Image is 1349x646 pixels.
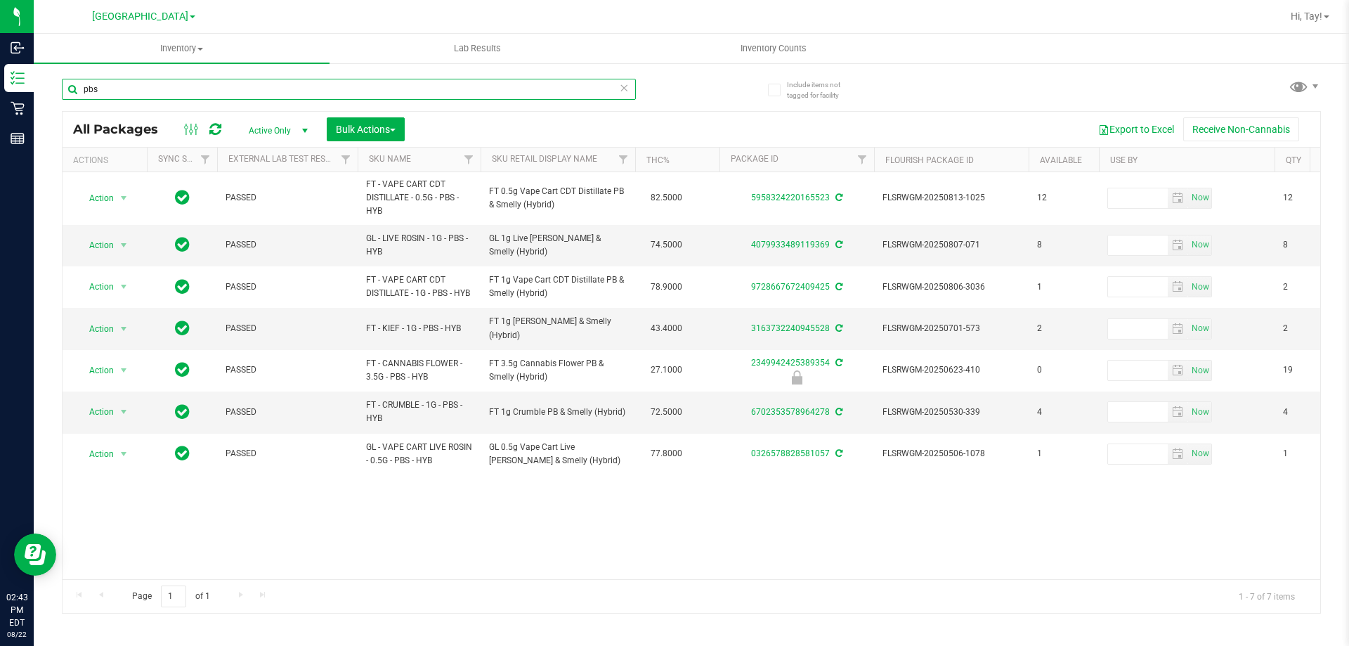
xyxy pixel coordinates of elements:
[175,402,190,422] span: In Sync
[73,155,141,165] div: Actions
[77,444,115,464] span: Action
[1089,117,1183,141] button: Export to Excel
[1188,444,1211,464] span: select
[833,323,842,333] span: Sync from Compliance System
[1037,406,1090,419] span: 4
[1168,361,1188,380] span: select
[1168,319,1188,339] span: select
[34,42,330,55] span: Inventory
[175,235,190,254] span: In Sync
[1188,235,1211,255] span: select
[6,629,27,640] p: 08/22
[11,71,25,85] inline-svg: Inventory
[1188,188,1212,208] span: Set Current date
[366,357,472,384] span: FT - CANNABIS FLOWER - 3.5G - PBS - HYB
[1227,586,1306,607] span: 1 - 7 of 7 items
[34,34,330,63] a: Inventory
[722,42,826,55] span: Inventory Counts
[751,282,830,292] a: 9728667672409425
[1183,117,1299,141] button: Receive Non-Cannabis
[489,232,627,259] span: GL 1g Live [PERSON_NAME] & Smelly (Hybrid)
[226,238,349,252] span: PASSED
[435,42,520,55] span: Lab Results
[833,448,842,458] span: Sync from Compliance System
[619,79,629,97] span: Clear
[457,148,481,172] a: Filter
[175,444,190,463] span: In Sync
[1188,277,1212,297] span: Set Current date
[1188,318,1212,339] span: Set Current date
[717,370,876,385] div: Launch Hold
[115,402,133,422] span: select
[644,277,689,297] span: 78.9000
[833,240,842,250] span: Sync from Compliance System
[644,318,689,339] span: 43.4000
[833,193,842,202] span: Sync from Compliance System
[115,188,133,208] span: select
[751,358,830,368] a: 2349942425389354
[646,155,670,165] a: THC%
[644,235,689,255] span: 74.5000
[115,277,133,297] span: select
[175,277,190,297] span: In Sync
[226,322,349,335] span: PASSED
[882,280,1020,294] span: FLSRWGM-20250806-3036
[226,280,349,294] span: PASSED
[228,154,339,164] a: External Lab Test Result
[226,191,349,205] span: PASSED
[1168,235,1188,255] span: select
[751,240,830,250] a: 4079933489119369
[77,361,115,380] span: Action
[833,407,842,417] span: Sync from Compliance System
[489,406,627,419] span: FT 1g Crumble PB & Smelly (Hybrid)
[1110,155,1138,165] a: Use By
[194,148,217,172] a: Filter
[1168,444,1188,464] span: select
[330,34,625,63] a: Lab Results
[882,406,1020,419] span: FLSRWGM-20250530-339
[1188,319,1211,339] span: select
[1283,238,1336,252] span: 8
[489,441,627,467] span: GL 0.5g Vape Cart Live [PERSON_NAME] & Smelly (Hybrid)
[115,444,133,464] span: select
[77,277,115,297] span: Action
[1168,277,1188,297] span: select
[882,447,1020,460] span: FLSRWGM-20250506-1078
[1286,155,1301,165] a: Qty
[77,235,115,255] span: Action
[115,361,133,380] span: select
[62,79,636,100] input: Search Package ID, Item Name, SKU, Lot or Part Number...
[175,318,190,338] span: In Sync
[226,363,349,377] span: PASSED
[625,34,921,63] a: Inventory Counts
[366,273,472,300] span: FT - VAPE CART CDT DISTILLATE - 1G - PBS - HYB
[1037,238,1090,252] span: 8
[644,188,689,208] span: 82.5000
[77,319,115,339] span: Action
[1037,447,1090,460] span: 1
[1188,188,1211,208] span: select
[1188,444,1212,464] span: Set Current date
[369,154,411,164] a: SKU Name
[6,591,27,629] p: 02:43 PM EDT
[92,11,188,22] span: [GEOGRAPHIC_DATA]
[11,41,25,55] inline-svg: Inbound
[366,441,472,467] span: GL - VAPE CART LIVE ROSIN - 0.5G - PBS - HYB
[175,188,190,207] span: In Sync
[489,315,627,342] span: FT 1g [PERSON_NAME] & Smelly (Hybrid)
[115,235,133,255] span: select
[489,185,627,212] span: FT 0.5g Vape Cart CDT Distillate PB & Smelly (Hybrid)
[882,238,1020,252] span: FLSRWGM-20250807-071
[1188,277,1211,297] span: select
[882,363,1020,377] span: FLSRWGM-20250623-410
[1188,235,1212,255] span: Set Current date
[1188,361,1211,380] span: select
[115,319,133,339] span: select
[1037,280,1090,294] span: 1
[1283,363,1336,377] span: 19
[366,178,472,219] span: FT - VAPE CART CDT DISTILLATE - 0.5G - PBS - HYB
[11,101,25,115] inline-svg: Retail
[489,273,627,300] span: FT 1g Vape Cart CDT Distillate PB & Smelly (Hybrid)
[366,322,472,335] span: FT - KIEF - 1G - PBS - HYB
[226,447,349,460] span: PASSED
